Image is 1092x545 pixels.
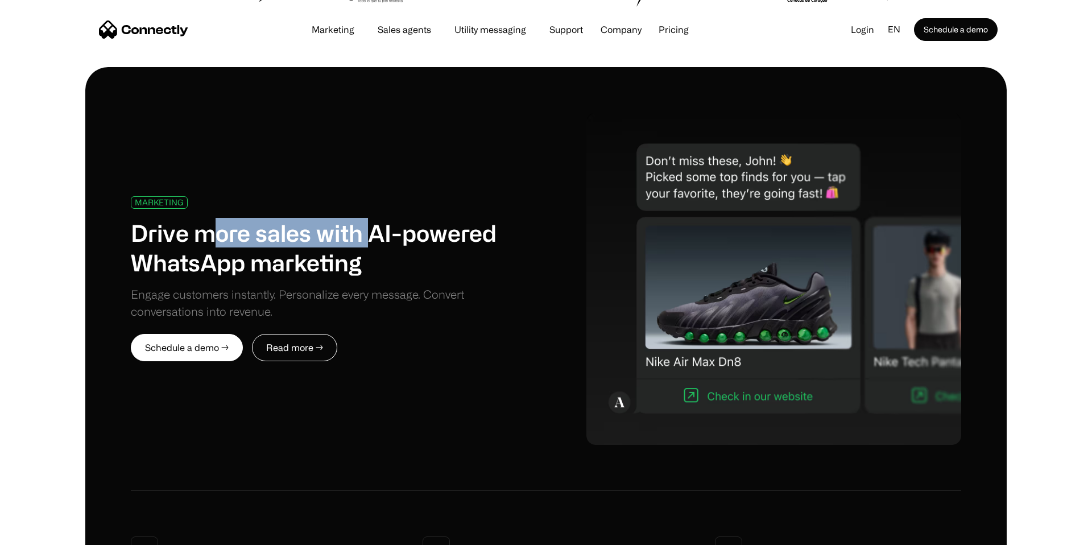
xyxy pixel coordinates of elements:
a: Utility messaging [445,25,535,34]
a: Sales agents [369,25,440,34]
div: en [888,21,900,38]
a: home [99,21,188,38]
aside: Language selected: English [11,524,68,541]
a: Schedule a demo [914,18,998,41]
div: Engage customers instantly. Personalize every message. Convert conversations into revenue. [131,286,530,320]
h1: Drive more sales with AI-powered WhatsApp marketing [131,218,530,277]
a: Marketing [303,25,363,34]
ul: Language list [23,525,68,541]
div: Company [597,22,645,38]
a: Login [842,21,883,38]
a: Support [540,25,592,34]
div: en [883,21,914,38]
a: Read more → [252,334,337,361]
a: Schedule a demo → [131,334,243,361]
div: MARKETING [135,198,184,207]
a: Pricing [650,25,698,34]
div: Company [601,22,642,38]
